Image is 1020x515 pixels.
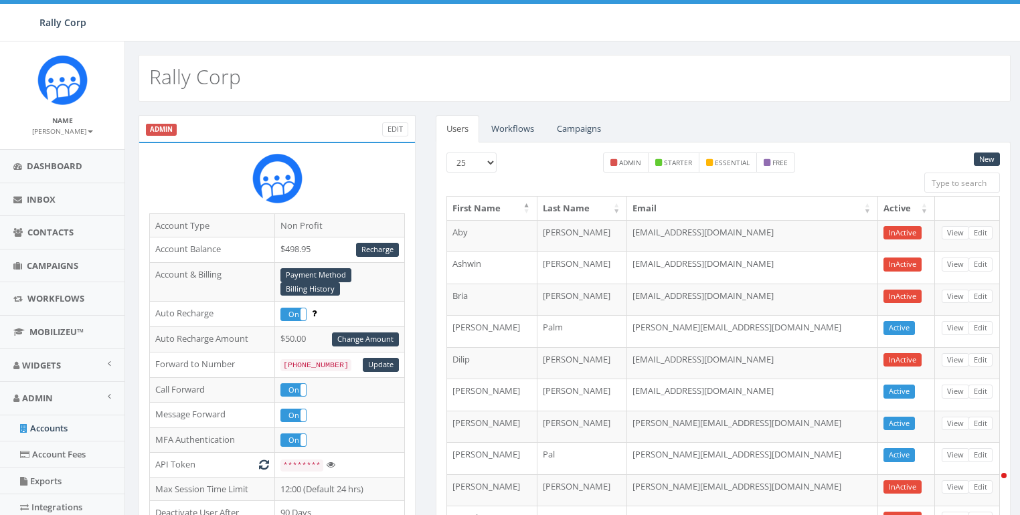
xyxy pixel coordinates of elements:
[968,385,993,399] a: Edit
[537,251,627,284] td: [PERSON_NAME]
[883,321,915,335] a: Active
[280,282,340,296] a: Billing History
[537,220,627,252] td: [PERSON_NAME]
[537,474,627,506] td: [PERSON_NAME]
[259,460,269,469] i: Generate New Token
[356,243,399,257] a: Recharge
[942,290,969,304] a: View
[942,417,969,431] a: View
[150,262,275,302] td: Account & Billing
[150,352,275,377] td: Forward to Number
[883,385,915,399] a: Active
[274,237,404,263] td: $498.95
[627,315,878,347] td: [PERSON_NAME][EMAIL_ADDRESS][DOMAIN_NAME]
[942,353,969,367] a: View
[149,66,241,88] h2: Rally Corp
[281,409,306,421] label: On
[447,251,537,284] td: Ashwin
[942,226,969,240] a: View
[619,158,641,167] small: admin
[537,197,627,220] th: Last Name: activate to sort column ascending
[280,409,307,422] div: OnOff
[150,427,275,453] td: MFA Authentication
[27,226,74,238] span: Contacts
[481,115,545,142] a: Workflows
[968,257,993,272] a: Edit
[150,237,275,263] td: Account Balance
[627,251,878,284] td: [EMAIL_ADDRESS][DOMAIN_NAME]
[150,326,275,352] td: Auto Recharge Amount
[252,153,303,203] img: Icon_1.png
[436,115,479,142] a: Users
[942,321,969,335] a: View
[447,197,537,220] th: First Name: activate to sort column descending
[447,442,537,474] td: [PERSON_NAME]
[942,257,969,272] a: View
[537,442,627,474] td: Pal
[537,347,627,379] td: [PERSON_NAME]
[627,442,878,474] td: [PERSON_NAME][EMAIL_ADDRESS][DOMAIN_NAME]
[883,417,915,431] a: Active
[150,477,275,501] td: Max Session Time Limit
[883,480,922,494] a: InActive
[447,284,537,316] td: Bria
[942,385,969,399] a: View
[22,359,61,371] span: Widgets
[537,284,627,316] td: [PERSON_NAME]
[280,383,307,397] div: OnOff
[627,284,878,316] td: [EMAIL_ADDRESS][DOMAIN_NAME]
[447,474,537,506] td: [PERSON_NAME]
[150,302,275,327] td: Auto Recharge
[942,480,969,494] a: View
[883,290,922,304] a: InActive
[280,308,307,321] div: OnOff
[968,321,993,335] a: Edit
[924,173,1000,193] input: Type to search
[37,55,88,105] img: Icon_1.png
[150,403,275,428] td: Message Forward
[447,347,537,379] td: Dilip
[32,124,93,136] a: [PERSON_NAME]
[280,268,351,282] a: Payment Method
[150,453,275,478] td: API Token
[627,197,878,220] th: Email: activate to sort column ascending
[627,220,878,252] td: [EMAIL_ADDRESS][DOMAIN_NAME]
[878,197,935,220] th: Active: activate to sort column ascending
[627,379,878,411] td: [EMAIL_ADDRESS][DOMAIN_NAME]
[146,124,177,136] label: ADMIN
[27,292,84,304] span: Workflows
[974,152,1000,167] a: New
[447,379,537,411] td: [PERSON_NAME]
[27,260,78,272] span: Campaigns
[627,474,878,506] td: [PERSON_NAME][EMAIL_ADDRESS][DOMAIN_NAME]
[447,411,537,443] td: [PERSON_NAME]
[274,213,404,237] td: Non Profit
[715,158,750,167] small: essential
[883,257,922,272] a: InActive
[29,326,84,338] span: MobilizeU™
[627,347,878,379] td: [EMAIL_ADDRESS][DOMAIN_NAME]
[274,326,404,352] td: $50.00
[537,411,627,443] td: [PERSON_NAME]
[312,307,317,319] span: Enable to prevent campaign failure.
[280,359,351,371] code: [PHONE_NUMBER]
[447,315,537,347] td: [PERSON_NAME]
[974,470,1007,502] iframe: Intercom live chat
[546,115,612,142] a: Campaigns
[968,290,993,304] a: Edit
[363,358,399,372] a: Update
[150,377,275,403] td: Call Forward
[27,160,82,172] span: Dashboard
[968,226,993,240] a: Edit
[537,379,627,411] td: [PERSON_NAME]
[382,122,408,136] a: Edit
[968,448,993,462] a: Edit
[281,384,306,396] label: On
[332,332,399,346] a: Change Amount
[883,448,915,462] a: Active
[627,411,878,443] td: [PERSON_NAME][EMAIL_ADDRESS][DOMAIN_NAME]
[274,477,404,501] td: 12:00 (Default 24 hrs)
[22,392,53,404] span: Admin
[150,213,275,237] td: Account Type
[968,480,993,494] a: Edit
